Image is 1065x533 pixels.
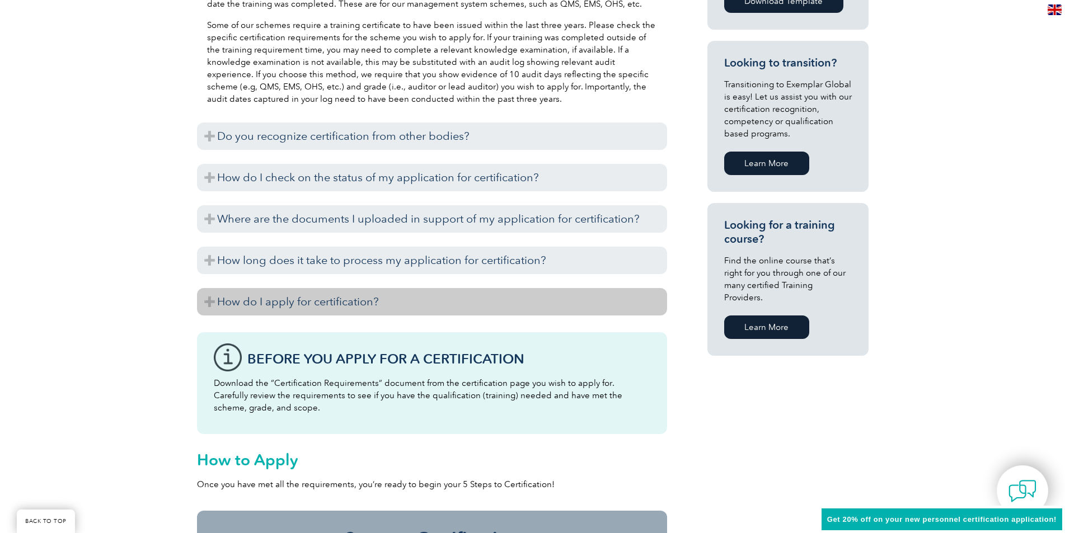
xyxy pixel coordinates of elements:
[827,515,1057,523] span: Get 20% off on your new personnel certification application!
[197,451,667,469] h2: How to Apply
[724,56,852,70] h3: Looking to transition?
[724,218,852,246] h3: Looking for a training course?
[724,254,852,304] p: Find the online course that’s right for you through one of our many certified Training Providers.
[197,164,667,191] h3: How do I check on the status of my application for certification?
[207,19,657,105] p: Some of our schemes require a training certificate to have been issued within the last three year...
[197,247,667,274] h3: How long does it take to process my application for certification?
[197,478,667,490] p: Once you have met all the requirements, you’re ready to begin your 5 Steps to Certification!
[197,205,667,233] h3: Where are the documents I uploaded in support of my application for certification?
[197,288,667,315] h3: How do I apply for certification?
[17,510,75,533] a: BACK TO TOP
[724,78,852,140] p: Transitioning to Exemplar Global is easy! Let us assist you with our certification recognition, c...
[214,377,650,414] p: Download the “Certification Requirements” document from the certification page you wish to apply ...
[724,315,809,339] a: Learn More
[247,352,650,366] h3: Before You Apply For a Certification
[197,122,667,150] h3: Do you recognize certification from other bodies?
[1008,477,1036,505] img: contact-chat.png
[1048,4,1062,15] img: en
[724,152,809,175] a: Learn More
